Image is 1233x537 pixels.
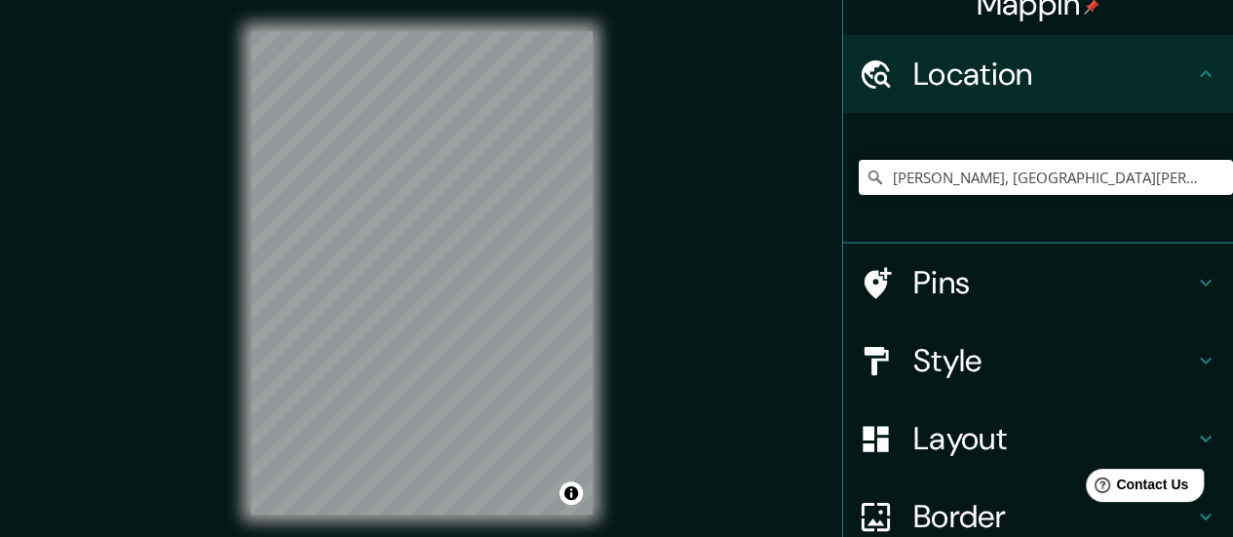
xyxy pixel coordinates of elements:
[913,341,1194,380] h4: Style
[559,481,583,505] button: Toggle attribution
[913,497,1194,536] h4: Border
[843,244,1233,322] div: Pins
[250,31,593,515] canvas: Map
[859,160,1233,195] input: Pick your city or area
[843,35,1233,113] div: Location
[843,322,1233,400] div: Style
[913,263,1194,302] h4: Pins
[843,400,1233,478] div: Layout
[913,419,1194,458] h4: Layout
[913,55,1194,94] h4: Location
[1060,461,1212,516] iframe: Help widget launcher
